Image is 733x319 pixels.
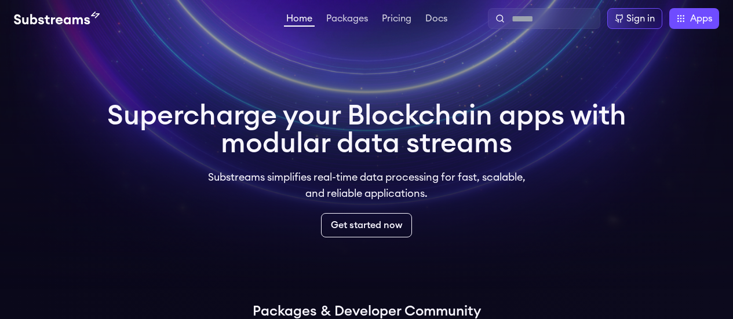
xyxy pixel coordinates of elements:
[107,102,626,157] h1: Supercharge your Blockchain apps with modular data streams
[14,12,100,25] img: Substream's logo
[626,12,655,25] div: Sign in
[423,14,450,25] a: Docs
[607,8,662,29] a: Sign in
[690,12,712,25] span: Apps
[321,213,412,237] a: Get started now
[324,14,370,25] a: Packages
[200,169,534,201] p: Substreams simplifies real-time data processing for fast, scalable, and reliable applications.
[284,14,315,27] a: Home
[380,14,414,25] a: Pricing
